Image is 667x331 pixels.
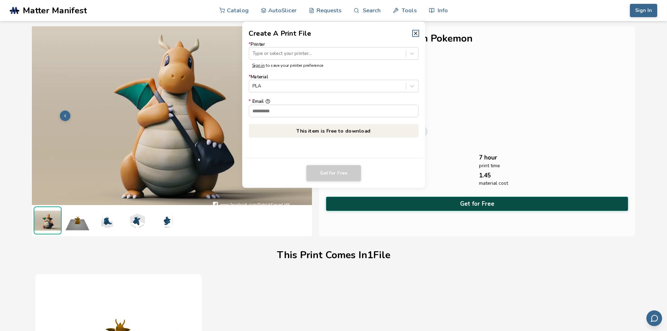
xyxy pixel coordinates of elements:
[646,310,662,326] button: Send feedback via email
[249,28,311,38] h2: Create A Print File
[249,75,418,92] label: Material
[249,124,418,138] p: This item is Free to download
[23,6,87,15] span: Matter Manifest
[252,62,265,68] a: Sign in
[249,105,418,117] input: *Email
[252,51,254,56] input: *PrinterType or select your printer...
[265,99,270,104] button: *Email
[249,99,418,104] div: Email
[252,84,254,89] input: *MaterialPLA
[249,42,418,59] label: Printer
[306,165,361,181] button: Get for Free
[252,63,415,68] p: to save your printer preference
[630,4,657,17] button: Sign In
